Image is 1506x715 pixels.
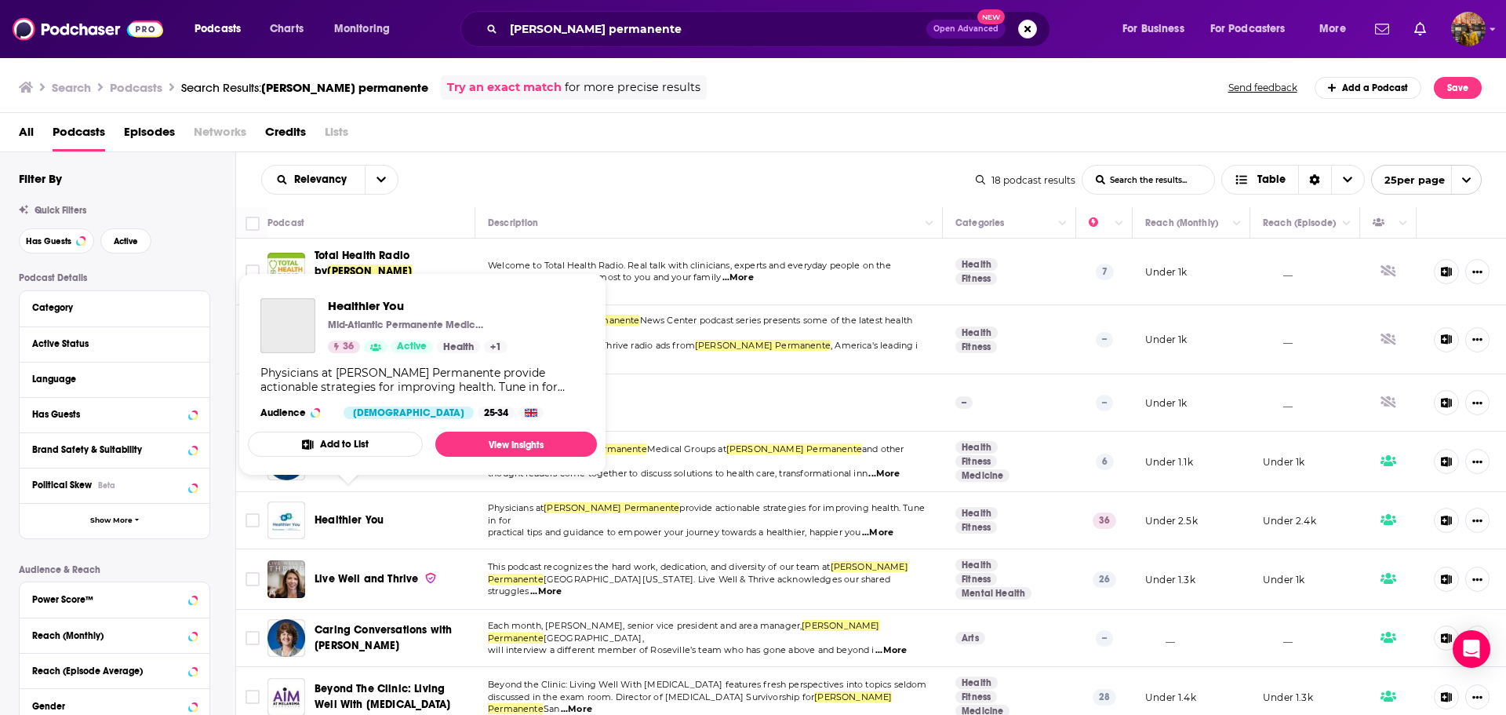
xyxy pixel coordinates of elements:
[488,468,868,479] span: thought leaders come together to discuss solutions to health care, transformational inn
[267,253,305,290] img: Total Health Radio by Kaiser Permanente
[1145,455,1193,469] p: Under 1.1k
[1145,632,1175,645] p: __
[933,25,999,33] span: Open Advanced
[955,632,985,644] a: Arts
[53,119,105,151] a: Podcasts
[391,341,433,353] a: Active
[488,502,544,513] span: Physicians at
[32,440,197,459] button: Brand Safety & Suitability
[955,677,998,689] a: Health
[1451,12,1486,46] button: Show profile menu
[343,339,354,355] span: 36
[262,174,365,185] button: open menu
[365,166,398,194] button: open menu
[488,574,544,585] span: Permanente
[195,18,241,40] span: Podcasts
[270,18,304,40] span: Charts
[1089,213,1111,232] div: Power Score
[1145,265,1187,279] p: Under 1k
[447,78,562,97] a: Try an exact match
[315,513,384,527] span: Healthier You
[955,559,998,571] a: Health
[32,666,184,677] div: Reach (Episode Average)
[1465,626,1490,651] button: Show More Button
[955,507,998,520] a: Health
[955,691,997,703] a: Fitness
[32,701,184,712] div: Gender
[246,513,260,527] span: Toggle select row
[1465,684,1490,710] button: Show More Button
[32,369,197,389] button: Language
[1145,213,1218,232] div: Reach (Monthly)
[32,660,197,680] button: Reach (Episode Average)
[1319,18,1346,40] span: More
[124,119,175,151] a: Episodes
[926,20,1006,38] button: Open AdvancedNew
[1096,395,1113,410] p: --
[19,228,94,254] button: Has Guests
[488,315,912,338] span: News Center podcast series presents some of the latest health and
[32,625,197,644] button: Reach (Monthly)
[955,521,997,534] a: Fitness
[831,561,908,572] span: [PERSON_NAME]
[1257,174,1286,185] span: Table
[1263,691,1313,704] p: Under 1.3k
[20,503,209,538] button: Show More
[920,214,939,233] button: Column Actions
[260,366,584,394] div: Physicians at [PERSON_NAME] Permanente provide actionable strategies for improving health. Tune i...
[323,16,410,42] button: open menu
[261,165,398,195] h2: Choose List sort
[248,432,423,457] button: Add to List
[260,298,315,353] a: Healthier You
[544,502,679,513] span: [PERSON_NAME] Permanente
[544,633,644,644] span: [GEOGRAPHIC_DATA],
[1298,166,1331,194] div: Sort Direction
[267,560,305,598] a: Live Well and Thrive
[19,272,210,283] p: Podcast Details
[110,80,162,95] h3: Podcasts
[1408,16,1432,42] a: Show notifications dropdown
[488,260,891,271] span: Welcome to Total Health Radio. Real talk with clinicians, experts and everyday people on the
[315,249,409,278] span: Total Health Radio by
[1111,16,1204,42] button: open menu
[1263,632,1293,645] p: __
[435,432,597,457] a: View Insights
[294,174,352,185] span: Relevancy
[955,441,998,454] a: Health
[1337,214,1356,233] button: Column Actions
[315,248,470,295] a: Total Health Radio by[PERSON_NAME] Permanente
[32,594,184,605] div: Power Score™
[530,585,562,598] span: ...More
[488,691,814,702] span: discussed in the exam room. Director of [MEDICAL_DATA] Survivorship for
[1145,573,1195,586] p: Under 1.3k
[32,404,197,424] button: Has Guests
[1465,508,1490,533] button: Show More Button
[478,407,515,419] div: 25-34
[565,78,700,97] span: for more precise results
[114,237,138,246] span: Active
[260,16,313,42] a: Charts
[315,682,450,711] span: Beyond The Clinic: Living Well With [MEDICAL_DATA]
[19,119,34,151] a: All
[1315,77,1422,99] a: Add a Podcast
[1263,265,1293,279] p: __
[35,205,86,216] span: Quick Filters
[397,339,427,355] span: Active
[32,302,187,313] div: Category
[488,620,802,631] span: Each month, [PERSON_NAME], senior vice president and area manager,
[1263,514,1316,527] p: Under 2.4k
[488,213,538,232] div: Description
[544,703,560,714] span: San
[722,272,754,284] span: ...More
[1263,213,1336,232] div: Reach (Episode)
[437,341,480,353] a: Health
[955,469,1009,482] a: Medicine
[976,174,1075,186] div: 18 podcast results
[1465,567,1490,592] button: Show More Button
[1200,16,1308,42] button: open menu
[32,475,197,494] button: Political SkewBeta
[52,80,91,95] h3: Search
